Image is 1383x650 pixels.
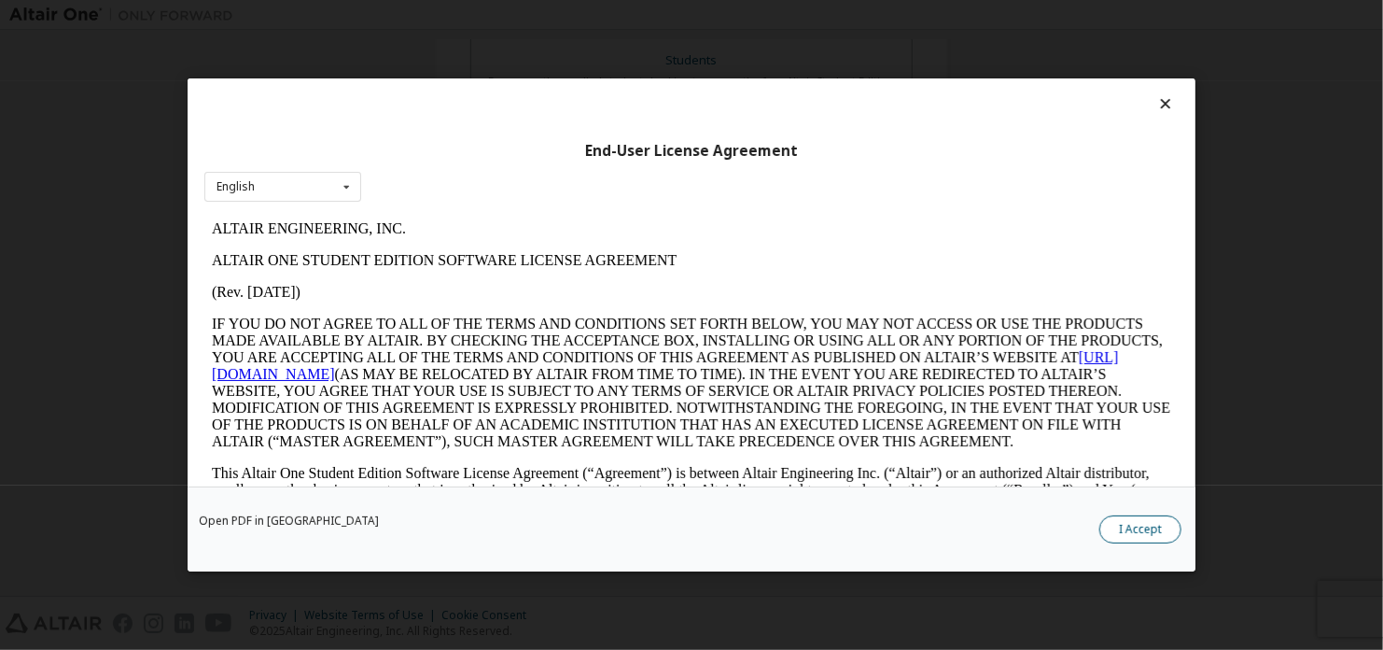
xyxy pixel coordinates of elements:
[1099,516,1181,544] button: I Accept
[7,103,967,237] p: IF YOU DO NOT AGREE TO ALL OF THE TERMS AND CONDITIONS SET FORTH BELOW, YOU MAY NOT ACCESS OR USE...
[7,7,967,24] p: ALTAIR ENGINEERING, INC.
[217,181,255,192] div: English
[7,136,915,169] a: [URL][DOMAIN_NAME]
[204,142,1179,161] div: End-User License Agreement
[7,252,967,319] p: This Altair One Student Edition Software License Agreement (“Agreement”) is between Altair Engine...
[7,39,967,56] p: ALTAIR ONE STUDENT EDITION SOFTWARE LICENSE AGREEMENT
[199,516,379,527] a: Open PDF in [GEOGRAPHIC_DATA]
[7,71,967,88] p: (Rev. [DATE])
